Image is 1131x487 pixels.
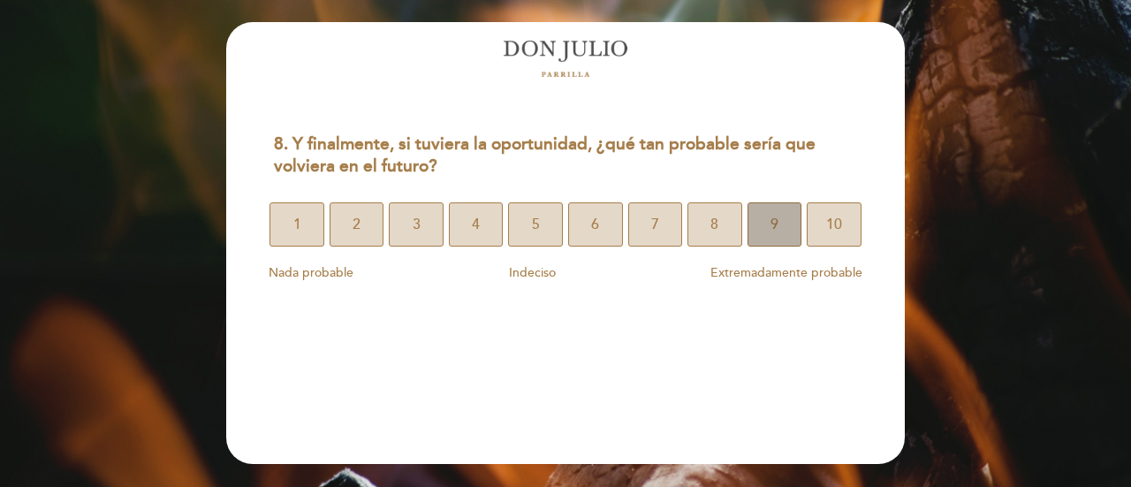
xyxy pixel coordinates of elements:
span: 6 [591,200,599,249]
span: Nada probable [269,265,353,280]
button: 3 [389,202,444,247]
span: 8 [710,200,718,249]
span: Extremadamente probable [710,265,862,280]
span: 3 [413,200,421,249]
span: 2 [353,200,361,249]
span: 4 [472,200,480,249]
button: 4 [449,202,504,247]
span: 7 [651,200,659,249]
button: 10 [807,202,862,247]
button: 5 [508,202,563,247]
button: 7 [628,202,683,247]
span: 9 [770,200,778,249]
button: 9 [748,202,802,247]
span: 1 [293,200,301,249]
button: 2 [330,202,384,247]
span: Indeciso [509,265,556,280]
button: 1 [269,202,324,247]
span: 10 [826,200,842,249]
button: 8 [687,202,742,247]
div: 8. Y finalmente, si tuviera la oportunidad, ¿qué tan probable sería que volviera en el futuro? [260,123,870,188]
span: 5 [532,200,540,249]
button: 6 [568,202,623,247]
img: header_1579727885.png [504,40,627,77]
